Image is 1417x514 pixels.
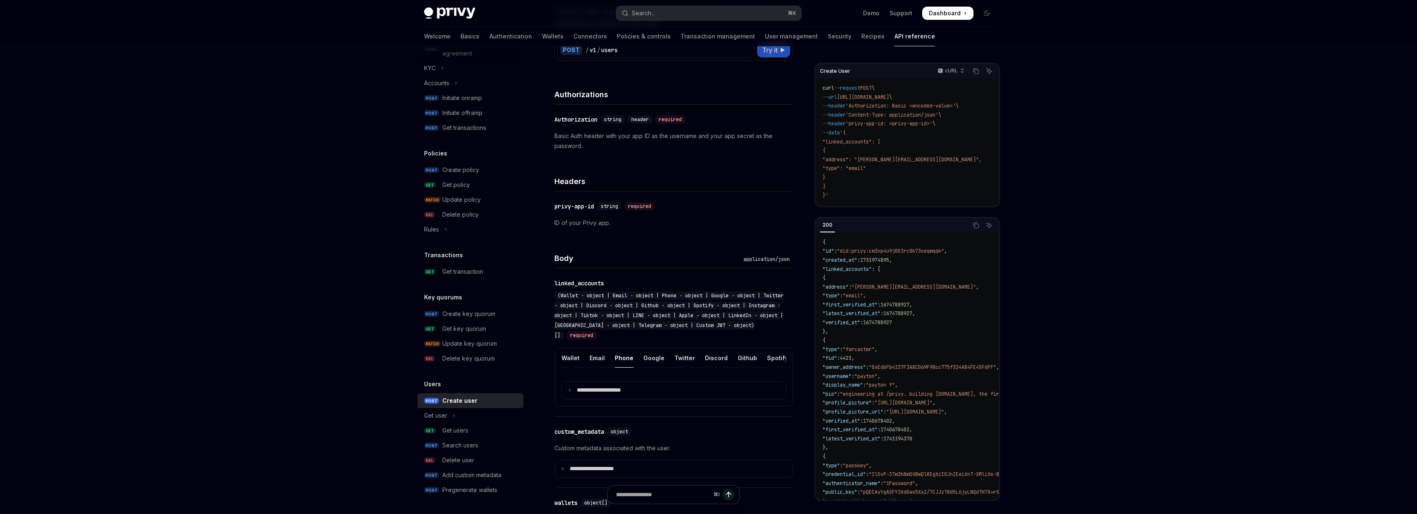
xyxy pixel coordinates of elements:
div: Get policy [442,180,470,190]
span: , [875,346,878,353]
p: Custom metadata associated with the user. [554,443,793,453]
a: DELDelete key quorum [417,351,523,366]
span: : [857,257,860,263]
span: GET [424,326,436,332]
span: "[PERSON_NAME][EMAIL_ADDRESS][DOMAIN_NAME]" [851,284,976,290]
span: GET [424,269,436,275]
span: \ [956,103,959,109]
div: 200 [820,220,835,230]
span: "address": "[PERSON_NAME][EMAIL_ADDRESS][DOMAIN_NAME]", [822,156,982,163]
span: "[URL][DOMAIN_NAME]" [875,399,933,406]
span: "first_verified_at" [822,426,878,433]
a: POSTSearch users [417,438,523,453]
span: : [837,355,840,361]
span: "Il5vP-3Tm3hNmDVBmDlREgXzIOJnZEaiVnT-XMliXe-BufP9GL1-d3qhozk9IkZwQ_" [869,471,1066,478]
button: Send message [723,489,734,500]
div: Get users [442,426,468,435]
button: Copy the contents from the code block [971,220,981,231]
span: : [878,301,880,308]
a: GETGet transaction [417,264,523,279]
div: v1 [590,46,596,54]
span: ⌘ K [788,10,796,17]
span: --header [822,112,846,118]
a: POSTCreate policy [417,163,523,177]
span: , [895,382,898,388]
span: , [851,355,854,361]
span: : [860,418,863,424]
a: Recipes [861,26,885,46]
span: "1Password" [883,480,915,487]
span: POST [424,398,439,404]
div: users [601,46,618,54]
span: : [849,284,851,290]
span: , [915,480,918,487]
div: Search users [442,440,478,450]
a: Support [890,9,912,17]
div: required [567,331,597,339]
span: : [883,409,886,415]
div: required [655,115,685,124]
span: "payton" [854,373,878,380]
a: GETGet policy [417,177,523,192]
span: string [601,203,618,210]
span: POST [424,167,439,173]
span: --header [822,120,846,127]
span: "owner_address" [822,364,866,371]
span: : [880,480,883,487]
span: : [834,248,837,254]
button: Copy the contents from the code block [971,66,981,77]
span: "fid" [822,355,837,361]
div: Get transaction [442,267,483,277]
div: Get user [424,411,447,421]
span: , [944,248,947,254]
div: Pregenerate wallets [442,485,497,495]
span: "[URL][DOMAIN_NAME]" [886,409,944,415]
span: \ [889,94,892,100]
span: POST [424,472,439,478]
span: { [822,147,825,154]
span: 1741194370 [883,435,912,442]
span: "verified_at" [822,319,860,326]
span: "profile_picture_url" [822,409,883,415]
span: : [878,426,880,433]
span: "payton ↑" [866,382,895,388]
button: Toggle Rules section [417,222,523,237]
span: 1674788927 [880,301,909,308]
div: / [597,46,600,54]
span: , [909,301,912,308]
a: Welcome [424,26,451,46]
span: : [851,373,854,380]
span: "latest_verified_at" [822,310,880,317]
div: Delete policy [442,210,479,220]
span: DEL [424,457,435,464]
span: { [822,239,825,246]
div: Search... [632,8,655,18]
span: 4423 [840,355,851,361]
span: : [866,471,869,478]
span: : [872,399,875,406]
a: PATCHUpdate key quorum [417,336,523,351]
a: DELDelete policy [417,207,523,222]
a: API reference [894,26,935,46]
span: "address" [822,284,849,290]
span: "id" [822,248,834,254]
span: "linked_accounts" [822,266,872,273]
span: : [880,310,883,317]
span: POST [424,110,439,116]
a: Basics [460,26,480,46]
div: Delete user [442,455,474,465]
div: application/json [740,255,793,263]
div: Twitter [674,348,695,368]
span: , [944,409,947,415]
span: : [886,498,889,504]
span: "engineering at /privy. building [DOMAIN_NAME], the first Farcaster video client. nyc. 👨‍💻🍎🏳️‍🌈 [... [840,391,1209,397]
span: "Chrome" [889,498,912,504]
button: Ask AI [984,220,995,231]
a: GETGet key quorum [417,321,523,336]
span: , [912,498,915,504]
a: Dashboard [922,7,973,20]
span: "type" [822,462,840,469]
a: Security [828,26,851,46]
span: , [878,373,880,380]
span: Dashboard [929,9,961,17]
